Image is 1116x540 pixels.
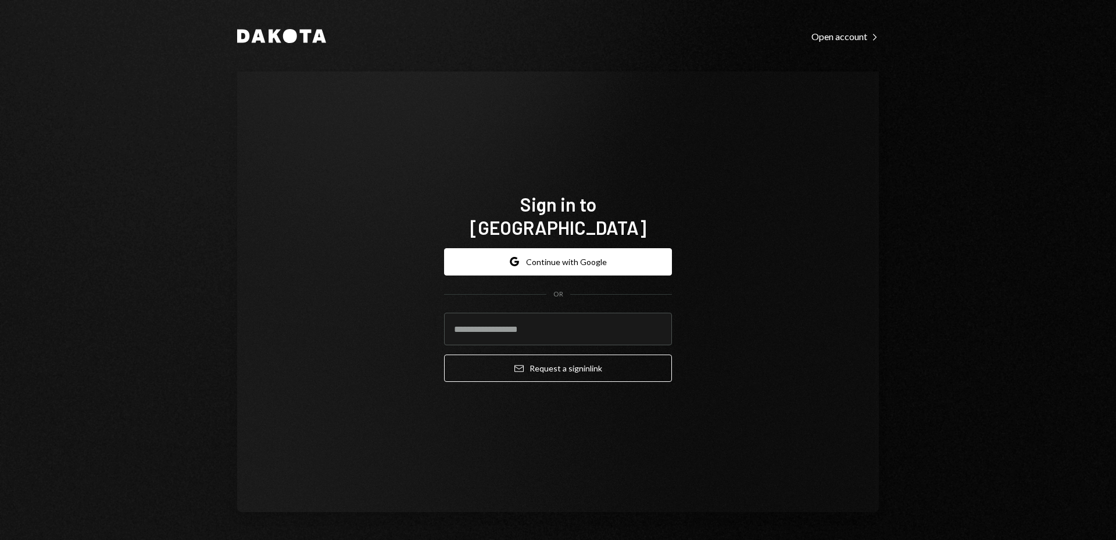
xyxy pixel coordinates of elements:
[444,248,672,276] button: Continue with Google
[811,30,879,42] a: Open account
[444,355,672,382] button: Request a signinlink
[444,192,672,239] h1: Sign in to [GEOGRAPHIC_DATA]
[553,289,563,299] div: OR
[811,31,879,42] div: Open account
